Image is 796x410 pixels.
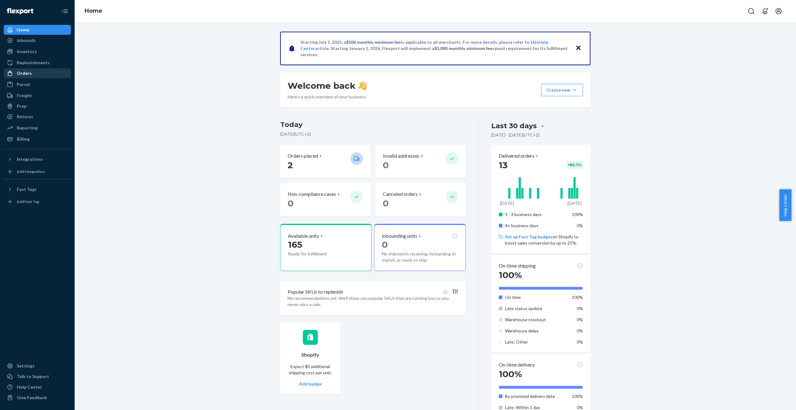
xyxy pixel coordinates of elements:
a: Prep [4,101,71,111]
span: 0 [288,198,294,209]
p: 1 - 3 business days [505,211,566,218]
span: 0 [383,160,389,170]
p: Late: Other [505,339,566,345]
a: Parcel [4,79,71,89]
button: Add badge [299,381,322,387]
span: 100% [499,369,522,379]
div: Settings [17,363,35,369]
div: Add Integration [17,169,44,174]
img: hand-wave emoji [358,81,367,90]
div: Home [17,27,29,33]
p: Ready for fulfillment [288,251,345,257]
span: $5,000 monthly minimum fee [434,46,493,51]
span: $500 monthly minimum fee [346,39,401,45]
p: Shopify [301,351,319,358]
a: Billing [4,134,71,144]
p: Here’s a quick overview of your business [288,94,367,100]
ol: breadcrumbs [80,2,107,20]
div: Orders [17,70,32,76]
span: 0 [383,198,389,209]
button: Create new [541,84,583,96]
button: Close [574,44,582,53]
div: + 85.7 % [566,161,583,169]
button: Open notifications [759,5,771,17]
span: 2 [288,160,293,170]
button: Available units165Ready for fulfillment [280,224,372,271]
p: Expect $0 additional shipping cost per unit. [288,363,333,376]
div: Inventory [17,48,37,55]
a: Freight [4,91,71,101]
h3: Today [280,120,466,130]
div: Give Feedback [17,394,47,401]
span: 165 [288,239,302,250]
div: Add Fast Tag [17,199,39,204]
p: On-time delivery [499,361,535,368]
button: Help Center [779,189,791,221]
span: 0% [577,339,583,345]
div: Billing [17,136,30,142]
div: Freight [17,92,32,99]
button: Fast Tags [4,184,71,194]
p: No shipments receiving, forwarding, in transit, or ready to ship [382,251,458,263]
span: 100% [572,295,583,300]
a: Replenishments [4,58,71,68]
a: Add Fast Tag [4,197,71,207]
p: Inbounding units [382,232,417,240]
div: Last 30 days [491,121,537,131]
a: Add Integration [4,167,71,177]
a: Help Center [4,382,71,392]
a: Reporting [4,123,71,133]
a: Talk to Support [4,372,71,381]
button: Canceled orders 0 [375,183,465,216]
p: Popular SKUs to replenish [288,288,343,295]
button: Give Feedback [4,393,71,403]
button: Orders placed 2 [280,145,370,178]
span: 0% [577,306,583,311]
p: [DATE] ( UTC+2 ) [280,131,466,137]
p: On time [505,294,566,300]
p: [DATE] - [DATE] ( UTC+2 ) [491,132,539,138]
p: On-time shipping [499,262,536,269]
button: Invalid addresses 0 [375,145,465,178]
div: Help Center [17,384,42,390]
img: Flexport logo [7,8,33,14]
a: Home [85,7,102,14]
div: Inbounds [17,37,36,43]
span: 0% [577,405,583,410]
button: Close Navigation [58,5,71,17]
button: Integrations [4,154,71,164]
span: 100% [572,394,583,399]
a: Home [4,25,71,35]
p: Starting July 1, 2025, a is applicable to all merchants. For more details, please refer to this a... [300,39,569,58]
p: Warehouse delay [505,328,566,334]
div: Reporting [17,125,38,131]
p: Warehouse stockout [505,317,566,323]
span: 0% [577,223,583,228]
button: Open Search Box [745,5,757,17]
p: 4+ business days [505,223,566,229]
button: Inbounding units0No shipments receiving, forwarding, in transit, or ready to ship [374,224,465,271]
span: 0 [382,239,388,250]
p: Available units [288,232,319,240]
p: Late status update [505,305,566,312]
a: Settings [4,361,71,371]
a: Inbounds [4,35,71,45]
p: [DATE] [567,200,581,206]
div: Talk to Support [17,373,49,380]
div: Integrations [17,156,43,162]
span: 100% [499,270,522,280]
span: 0% [577,328,583,333]
p: Invalid addresses [383,152,419,160]
span: 0% [577,317,583,322]
button: Delivered orders [499,152,539,160]
a: Inventory [4,47,71,56]
h1: Welcome back [288,80,367,91]
div: Returns [17,114,33,120]
div: Fast Tags [17,186,37,192]
p: Orders placed [288,152,318,160]
a: Set up Fast Tag badges [505,234,553,239]
a: Returns [4,112,71,122]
